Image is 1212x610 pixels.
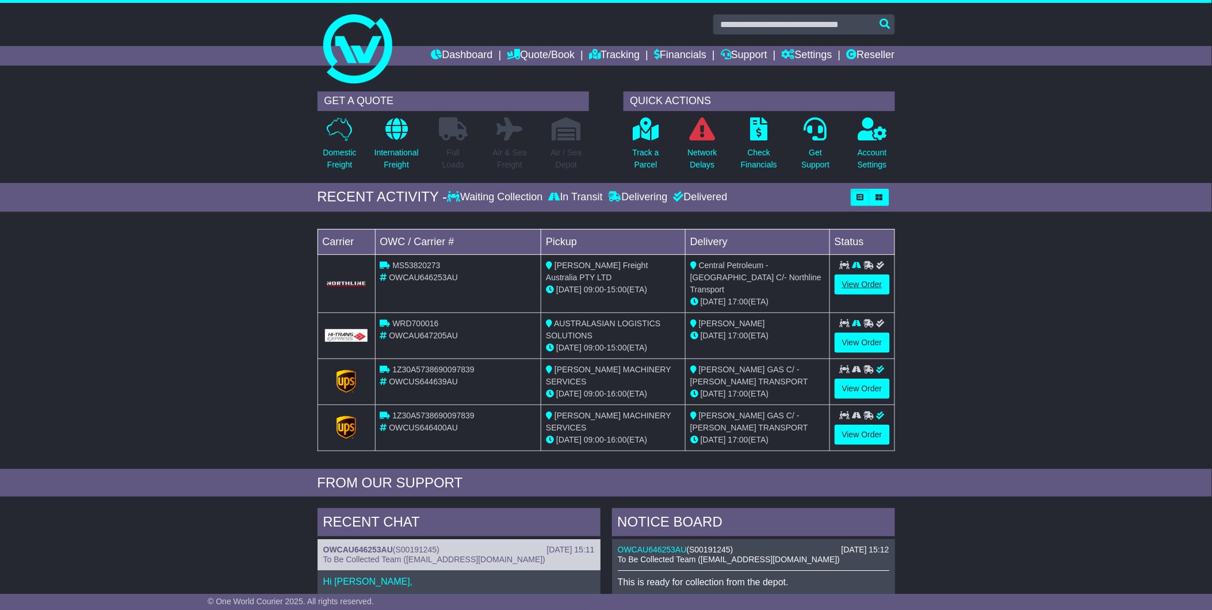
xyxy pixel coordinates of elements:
[728,297,748,306] span: 17:00
[392,261,440,270] span: MS53820273
[556,343,582,352] span: [DATE]
[325,329,368,342] img: GetCarrierServiceLogo
[687,117,717,177] a: NetworkDelays
[782,46,832,66] a: Settings
[374,117,419,177] a: InternationalFreight
[318,189,448,205] div: RECENT ACTIVITY -
[690,330,825,342] div: (ETA)
[318,229,375,254] td: Carrier
[740,117,778,177] a: CheckFinancials
[556,435,582,444] span: [DATE]
[701,331,726,340] span: [DATE]
[337,370,356,393] img: GetCarrierServiceLogo
[690,261,821,294] span: Central Petroleum - [GEOGRAPHIC_DATA] C/- Northline Transport
[699,319,765,328] span: [PERSON_NAME]
[690,388,825,400] div: (ETA)
[632,117,660,177] a: Track aParcel
[541,229,686,254] td: Pickup
[447,191,545,204] div: Waiting Collection
[607,285,627,294] span: 15:00
[375,229,541,254] td: OWC / Carrier #
[701,297,726,306] span: [DATE]
[318,91,589,111] div: GET A QUOTE
[728,389,748,398] span: 17:00
[208,597,374,606] span: © One World Courier 2025. All rights reserved.
[701,389,726,398] span: [DATE]
[546,284,680,296] div: - (ETA)
[546,191,606,204] div: In Transit
[607,343,627,352] span: 15:00
[685,229,829,254] td: Delivery
[546,365,671,386] span: [PERSON_NAME] MACHINERY SERVICES
[546,342,680,354] div: - (ETA)
[546,545,594,555] div: [DATE] 15:11
[857,117,888,177] a: AccountSettings
[392,411,474,420] span: 1Z30A5738690097839
[606,191,671,204] div: Delivering
[841,545,889,555] div: [DATE] 15:12
[546,388,680,400] div: - (ETA)
[556,389,582,398] span: [DATE]
[624,91,895,111] div: QUICK ACTIONS
[431,46,493,66] a: Dashboard
[374,147,419,171] p: International Freight
[389,331,458,340] span: OWCAU647205AU
[835,333,890,353] a: View Order
[546,411,671,432] span: [PERSON_NAME] MACHINERY SERVICES
[389,377,458,386] span: OWCUS644639AU
[584,435,604,444] span: 09:00
[858,147,887,171] p: Account Settings
[323,545,393,554] a: OWCAU646253AU
[721,46,767,66] a: Support
[687,147,717,171] p: Network Delays
[654,46,706,66] a: Financials
[546,319,660,340] span: AUSTRALASIAN LOGISTICS SOLUTIONS
[633,147,659,171] p: Track a Parcel
[318,475,895,491] div: FROM OUR SUPPORT
[690,434,825,446] div: (ETA)
[323,545,595,555] div: ( )
[323,576,595,587] p: Hi [PERSON_NAME],
[612,508,895,539] div: NOTICE BOARD
[389,423,458,432] span: OWCUS646400AU
[728,331,748,340] span: 17:00
[584,389,604,398] span: 09:00
[829,229,894,254] td: Status
[607,389,627,398] span: 16:00
[493,147,527,171] p: Air & Sea Freight
[322,117,357,177] a: DomesticFreight
[671,191,728,204] div: Delivered
[607,435,627,444] span: 16:00
[323,555,545,564] span: To Be Collected Team ([EMAIL_ADDRESS][DOMAIN_NAME])
[546,434,680,446] div: - (ETA)
[337,416,356,439] img: GetCarrierServiceLogo
[689,545,731,554] span: S00191245
[741,147,777,171] p: Check Financials
[835,379,890,399] a: View Order
[690,296,825,308] div: (ETA)
[618,545,889,555] div: ( )
[690,411,808,432] span: [PERSON_NAME] GAS C/ - [PERSON_NAME] TRANSPORT
[318,508,601,539] div: RECENT CHAT
[589,46,640,66] a: Tracking
[584,343,604,352] span: 09:00
[846,46,894,66] a: Reseller
[392,365,474,374] span: 1Z30A5738690097839
[439,147,468,171] p: Full Loads
[701,435,726,444] span: [DATE]
[546,261,648,282] span: [PERSON_NAME] Freight Australia PTY LTD
[690,365,808,386] span: [PERSON_NAME] GAS C/ - [PERSON_NAME] TRANSPORT
[801,117,830,177] a: GetSupport
[556,285,582,294] span: [DATE]
[396,545,437,554] span: S00191245
[728,435,748,444] span: 17:00
[392,319,438,328] span: WRD700016
[835,274,890,295] a: View Order
[323,147,356,171] p: Domestic Freight
[325,280,368,287] img: GetCarrierServiceLogo
[507,46,575,66] a: Quote/Book
[389,273,458,282] span: OWCAU646253AU
[584,285,604,294] span: 09:00
[618,555,840,564] span: To Be Collected Team ([EMAIL_ADDRESS][DOMAIN_NAME])
[618,545,687,554] a: OWCAU646253AU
